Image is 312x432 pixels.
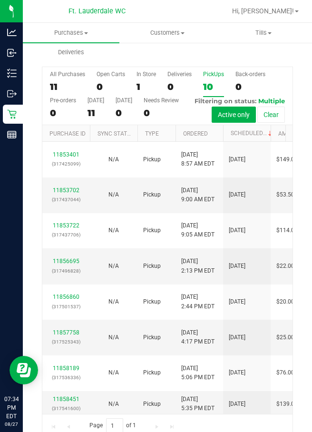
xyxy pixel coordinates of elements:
p: (317437044) [48,195,84,204]
div: In Store [136,71,156,78]
inline-svg: Inbound [7,48,17,58]
a: Tills [215,23,312,43]
div: Deliveries [167,71,192,78]
a: 11857758 [53,329,79,336]
p: (317536336) [48,373,84,382]
button: N/A [108,190,119,199]
p: (317501537) [48,302,84,311]
button: N/A [108,262,119,271]
span: Multiple [258,97,285,105]
span: [DATE] [229,155,245,164]
div: [DATE] [88,97,104,104]
div: 0 [116,108,132,118]
span: [DATE] 5:35 PM EDT [181,395,214,413]
span: Tills [216,29,312,37]
p: (317496828) [48,266,84,275]
div: 11 [50,81,85,92]
a: Ordered [183,130,208,137]
span: $25.00 [276,333,294,342]
button: N/A [108,297,119,306]
div: Open Carts [97,71,125,78]
span: [DATE] 2:44 PM EDT [181,293,214,311]
div: 0 [167,81,192,92]
a: Deliveries [23,42,119,62]
span: [DATE] [229,400,245,409]
inline-svg: Inventory [7,69,17,78]
span: Hi, [PERSON_NAME]! [232,7,294,15]
div: 10 [203,81,224,92]
a: Sync Status [97,130,134,137]
span: Not Applicable [108,227,119,234]
span: [DATE] 5:06 PM EDT [181,364,214,382]
a: Amount [278,130,302,137]
p: 08/27 [4,421,19,428]
div: 0 [50,108,76,118]
div: All Purchases [50,71,85,78]
span: $20.00 [276,297,294,306]
p: (317525343) [48,337,84,346]
a: Type [145,130,159,137]
inline-svg: Reports [7,130,17,139]
div: 11 [88,108,104,118]
button: Clear [257,107,285,123]
p: (317425099) [48,159,84,168]
div: 1 [136,81,156,92]
button: N/A [108,226,119,235]
button: N/A [108,368,119,377]
iframe: Resource center [10,356,38,384]
span: [DATE] [229,297,245,306]
button: N/A [108,155,119,164]
div: 0 [235,81,265,92]
span: [DATE] [229,262,245,271]
div: 0 [144,108,179,118]
span: Pickup [143,297,161,306]
span: $76.00 [276,368,294,377]
span: Pickup [143,190,161,199]
a: Scheduled [231,130,274,137]
button: N/A [108,400,119,409]
span: Pickup [143,400,161,409]
span: [DATE] 4:17 PM EDT [181,328,214,346]
span: [DATE] 2:13 PM EDT [181,257,214,275]
p: 07:34 PM EDT [4,395,19,421]
span: Pickup [143,368,161,377]
span: Pickup [143,262,161,271]
div: [DATE] [116,97,132,104]
span: $114.00 [276,226,298,235]
span: Not Applicable [108,401,119,407]
a: 11856860 [53,294,79,300]
button: Active only [212,107,256,123]
p: (317437706) [48,230,84,239]
span: [DATE] [229,333,245,342]
inline-svg: Retail [7,109,17,119]
span: Not Applicable [108,369,119,376]
div: 0 [97,81,125,92]
span: Customers [120,29,215,37]
span: Not Applicable [108,263,119,269]
a: Purchase ID [49,130,86,137]
span: [DATE] 8:57 AM EDT [181,150,214,168]
span: [DATE] [229,190,245,199]
div: Needs Review [144,97,179,104]
span: $139.00 [276,400,298,409]
span: $149.00 [276,155,298,164]
div: Pre-orders [50,97,76,104]
span: [DATE] 9:05 AM EDT [181,221,214,239]
span: [DATE] 9:00 AM EDT [181,186,214,204]
span: Pickup [143,155,161,164]
a: 11858451 [53,396,79,403]
div: Back-orders [235,71,265,78]
span: $53.50 [276,190,294,199]
a: Purchases [23,23,119,43]
inline-svg: Analytics [7,28,17,37]
span: Deliveries [45,48,97,57]
span: Not Applicable [108,156,119,163]
div: PickUps [203,71,224,78]
span: Filtering on status: [195,97,256,105]
button: N/A [108,333,119,342]
a: 11853702 [53,187,79,194]
span: Pickup [143,333,161,342]
inline-svg: Outbound [7,89,17,98]
span: Not Applicable [108,298,119,305]
a: 11853401 [53,151,79,158]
